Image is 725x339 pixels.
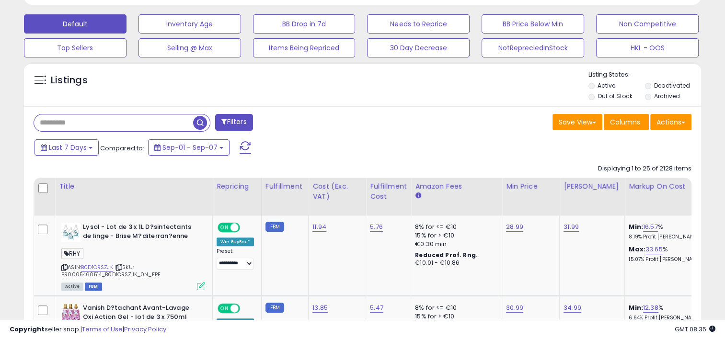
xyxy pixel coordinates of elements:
b: Reduced Prof. Rng. [415,251,478,259]
span: ON [219,305,230,313]
b: Min: [629,303,643,312]
a: 28.99 [506,222,523,232]
button: Sep-01 - Sep-07 [148,139,230,156]
button: Last 7 Days [35,139,99,156]
a: 13.85 [312,303,328,313]
a: 12.38 [643,303,658,313]
button: Needs to Reprice [367,14,470,34]
a: 11.94 [312,222,326,232]
button: Top Sellers [24,38,127,57]
img: 51iBBTIwOqL._SL40_.jpg [61,304,81,323]
button: Actions [650,114,691,130]
small: Amazon Fees. [415,192,421,200]
div: 8% for <= €10 [415,223,495,231]
b: Lysol - Lot de 3 x 1L D?sinfectants de linge - Brise M?diterran?enne [83,223,199,243]
button: Filters [215,114,253,131]
div: % [629,223,708,240]
label: Out of Stock [598,92,633,100]
small: FBM [265,222,284,232]
button: HKL - OOS [596,38,699,57]
b: Max: [629,245,645,254]
button: 30 Day Decrease [367,38,470,57]
h5: Listings [51,74,88,87]
button: Non Competitive [596,14,699,34]
span: Compared to: [100,144,144,153]
div: 8% for <= €10 [415,304,495,312]
a: 5.76 [370,222,383,232]
a: 5.47 [370,303,383,313]
p: 15.07% Profit [PERSON_NAME] [629,256,708,263]
span: All listings currently available for purchase on Amazon [61,282,83,291]
small: FBM [265,303,284,313]
a: 30.99 [506,303,523,313]
a: 33.65 [645,245,663,254]
label: Archived [654,92,680,100]
span: RHY [61,248,83,259]
a: Privacy Policy [124,325,166,334]
button: Columns [604,114,649,130]
div: Repricing [217,181,257,192]
img: 41cnRh58ruL._SL40_.jpg [61,223,81,242]
p: 8.19% Profit [PERSON_NAME] [629,234,708,240]
label: Active [598,81,615,90]
a: 34.99 [564,303,581,313]
button: BB Drop in 7d [253,14,356,34]
div: Displaying 1 to 25 of 2128 items [598,164,691,173]
p: Listing States: [588,70,701,79]
div: 15% for > €10 [415,231,495,240]
label: Deactivated [654,81,690,90]
span: OFF [239,305,254,313]
span: Sep-01 - Sep-07 [162,143,218,152]
div: €10.01 - €10.86 [415,259,495,267]
a: Terms of Use [82,325,123,334]
strong: Copyright [10,325,45,334]
span: FBM [85,282,102,291]
div: Fulfillment [265,181,304,192]
span: Columns [610,117,640,127]
div: % [629,245,708,263]
div: Markup on Cost [629,181,712,192]
button: NotRepreciedInStock [482,38,584,57]
div: ASIN: [61,223,205,289]
a: 16.57 [643,222,658,232]
div: % [629,304,708,321]
div: Preset: [217,248,254,270]
div: Min Price [506,181,555,192]
a: B0D1CRSZJK [81,263,113,271]
button: Save View [552,114,602,130]
div: Title [59,181,208,192]
span: Last 7 Days [49,143,87,152]
div: Fulfillment Cost [370,181,407,202]
button: BB Price Below Min [482,14,584,34]
div: Amazon Fees [415,181,498,192]
button: Selling @ Max [138,38,241,57]
div: Win BuyBox * [217,237,254,246]
b: Min: [629,222,643,231]
div: seller snap | | [10,325,166,334]
button: Default [24,14,127,34]
th: The percentage added to the cost of goods (COGS) that forms the calculator for Min & Max prices. [625,178,716,215]
span: | SKU: PR0005460514_B0D1CRSZJK_0N_FPF [61,263,161,278]
div: €0.30 min [415,240,495,249]
div: Cost (Exc. VAT) [312,181,362,202]
button: Inventory Age [138,14,241,34]
b: Vanish D?tachant Avant-Lavage Oxi Action Gel - lot de 3 x 750ml [83,304,199,324]
div: [PERSON_NAME] [564,181,621,192]
span: OFF [239,224,254,232]
button: Items Being Repriced [253,38,356,57]
a: 31.99 [564,222,579,232]
span: 2025-09-15 08:35 GMT [675,325,715,334]
span: ON [219,224,230,232]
